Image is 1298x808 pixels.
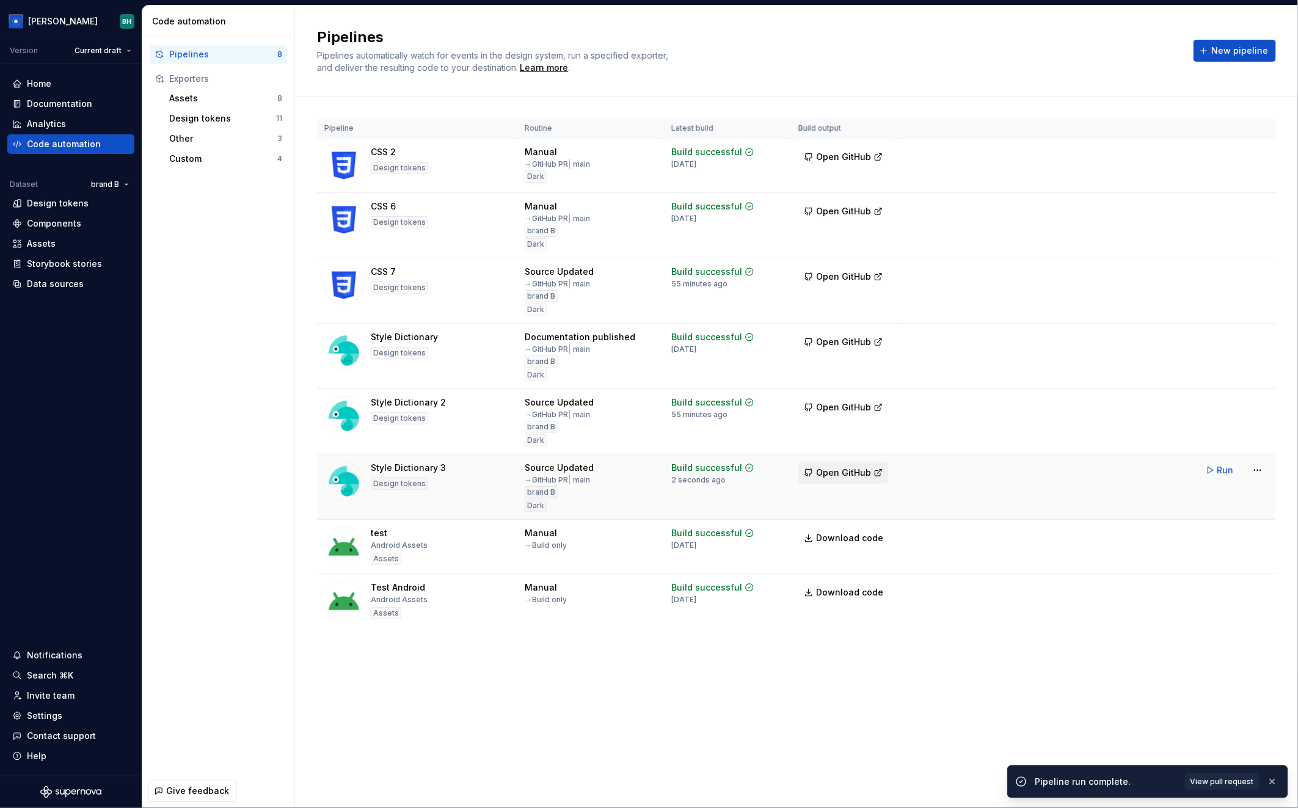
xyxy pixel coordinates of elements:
[40,786,101,798] svg: Supernova Logo
[798,469,889,479] a: Open GitHub
[525,225,558,237] div: brand B
[371,347,428,359] div: Design tokens
[371,540,428,550] div: Android Assets
[27,98,92,110] div: Documentation
[525,581,557,594] div: Manual
[27,750,46,762] div: Help
[568,159,571,169] span: |
[276,114,282,123] div: 11
[371,282,428,294] div: Design tokens
[7,274,134,294] a: Data sources
[75,46,122,56] span: Current draft
[277,49,282,59] div: 8
[671,214,696,224] div: [DATE]
[1200,459,1242,481] button: Run
[671,266,742,278] div: Build successful
[525,290,558,302] div: brand B
[791,118,899,139] th: Build output
[169,92,277,104] div: Assets
[169,48,277,60] div: Pipelines
[27,278,84,290] div: Data sources
[7,214,134,233] a: Components
[27,78,51,90] div: Home
[664,118,791,139] th: Latest build
[10,180,38,189] div: Dataset
[7,746,134,766] button: Help
[816,151,871,163] span: Open GitHub
[798,146,889,168] button: Open GitHub
[525,527,557,539] div: Manual
[671,159,696,169] div: [DATE]
[525,475,590,485] div: → GitHub PR main
[7,74,134,93] a: Home
[1194,40,1276,62] button: New pipeline
[798,331,889,353] button: Open GitHub
[525,355,558,368] div: brand B
[798,581,891,603] a: Download code
[525,434,547,446] div: Dark
[798,396,889,418] button: Open GitHub
[371,595,428,605] div: Android Assets
[69,42,137,59] button: Current draft
[86,176,134,193] button: brand B
[816,205,871,217] span: Open GitHub
[164,129,287,148] button: Other3
[169,153,277,165] div: Custom
[816,271,871,283] span: Open GitHub
[27,730,96,742] div: Contact support
[371,162,428,174] div: Design tokens
[277,154,282,164] div: 4
[2,8,139,34] button: [PERSON_NAME]BH
[371,462,446,474] div: Style Dictionary 3
[27,238,56,250] div: Assets
[1185,773,1260,790] a: View pull request
[150,45,287,64] button: Pipelines8
[371,396,446,409] div: Style Dictionary 2
[525,238,547,250] div: Dark
[27,197,89,209] div: Design tokens
[517,118,664,139] th: Routine
[671,344,696,354] div: [DATE]
[525,146,557,158] div: Manual
[27,690,75,702] div: Invite team
[9,14,23,29] img: 049812b6-2877-400d-9dc9-987621144c16.png
[671,462,742,474] div: Build successful
[164,109,287,128] a: Design tokens11
[1211,45,1268,57] span: New pipeline
[525,266,594,278] div: Source Updated
[7,234,134,253] a: Assets
[671,527,742,539] div: Build successful
[7,706,134,726] a: Settings
[671,581,742,594] div: Build successful
[7,254,134,274] a: Storybook stories
[525,540,567,550] div: → Build only
[525,486,558,498] div: brand B
[1190,777,1254,787] span: View pull request
[371,216,428,228] div: Design tokens
[7,646,134,665] button: Notifications
[816,336,871,348] span: Open GitHub
[525,214,590,224] div: → GitHub PR main
[525,170,547,183] div: Dark
[166,785,229,797] span: Give feedback
[371,331,438,343] div: Style Dictionary
[816,532,883,544] span: Download code
[520,62,568,74] a: Learn more
[525,331,635,343] div: Documentation published
[27,710,62,722] div: Settings
[518,64,570,73] span: .
[7,114,134,134] a: Analytics
[371,478,428,490] div: Design tokens
[525,462,594,474] div: Source Updated
[568,475,571,484] span: |
[277,134,282,144] div: 3
[798,404,889,414] a: Open GitHub
[798,266,889,288] button: Open GitHub
[371,412,428,424] div: Design tokens
[671,410,727,420] div: 55 minutes ago
[671,200,742,213] div: Build successful
[671,475,726,485] div: 2 seconds ago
